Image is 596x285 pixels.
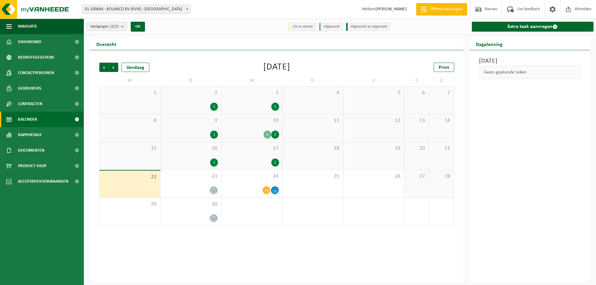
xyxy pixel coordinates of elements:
span: 15 [103,145,157,152]
span: Vestigingen [90,22,119,31]
span: 30 [164,201,218,208]
span: Documenten [18,143,44,158]
span: Bedrijfsgegevens [18,50,54,65]
button: Vestigingen(2/2) [87,22,127,31]
h2: Dagplanning [470,38,509,50]
span: Acceptatievoorwaarden [18,174,68,189]
span: 20 [408,145,426,152]
span: Vorige [99,63,109,72]
span: 26 [346,173,401,180]
td: Z [404,75,429,86]
td: Z [429,75,454,86]
div: 1 [271,158,279,167]
span: 22 [103,174,157,180]
span: 19 [346,145,401,152]
span: 1 [103,90,157,96]
td: M [99,75,160,86]
span: 8 [103,117,157,124]
span: 2 [164,90,218,96]
div: 2 [271,131,279,139]
span: 14 [432,117,450,124]
span: 7 [432,90,450,96]
span: 13 [408,117,426,124]
span: Volgende [109,63,118,72]
td: D [282,75,344,86]
span: Contracten [18,96,42,112]
span: 29 [103,201,157,208]
div: Geen geplande taken [479,66,581,79]
span: Print [439,65,449,70]
a: Print [434,63,454,72]
span: 6 [408,90,426,96]
span: 3 [224,90,279,96]
count: (2/2) [110,24,119,29]
a: Offerte aanvragen [416,3,467,16]
h2: Overzicht [90,38,123,50]
span: 21 [432,145,450,152]
span: 18 [286,145,340,152]
span: Product Shop [18,158,46,174]
span: Offerte aanvragen [429,6,464,12]
button: OK [131,22,145,32]
span: Gebruikers [18,81,41,96]
td: D [160,75,222,86]
div: 1 [210,158,218,167]
span: Rapportage [18,127,42,143]
span: 25 [286,173,340,180]
div: Vandaag [121,63,149,72]
span: 01-100684 - BOLANCO BV (KVIK) - SINT-NIKLAAS [82,5,191,14]
a: Extra taak aanvragen [472,22,594,32]
span: Contactpersonen [18,65,54,81]
span: 24 [224,173,279,180]
div: 1 [271,103,279,111]
span: 12 [346,117,401,124]
span: 11 [286,117,340,124]
div: 1 [210,103,218,111]
div: 1 [210,131,218,139]
span: 16 [164,145,218,152]
td: V [343,75,404,86]
h3: [DATE] [479,56,581,66]
span: 10 [224,117,279,124]
span: 4 [286,90,340,96]
span: Kalender [18,112,37,127]
span: 23 [164,173,218,180]
li: Uit te voeren [288,23,316,31]
span: 27 [408,173,426,180]
span: 01-100684 - BOLANCO BV (KVIK) - SINT-NIKLAAS [82,5,190,14]
span: 17 [224,145,279,152]
span: 28 [432,173,450,180]
div: [DATE] [263,63,290,72]
div: 1 [264,131,271,139]
span: Navigatie [18,19,37,34]
td: W [221,75,282,86]
span: 5 [346,90,401,96]
strong: [PERSON_NAME] [376,7,407,11]
span: Dashboard [18,34,41,50]
li: Afgewerkt [319,23,343,31]
span: 9 [164,117,218,124]
li: Afgewerkt en afgemeld [346,23,390,31]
